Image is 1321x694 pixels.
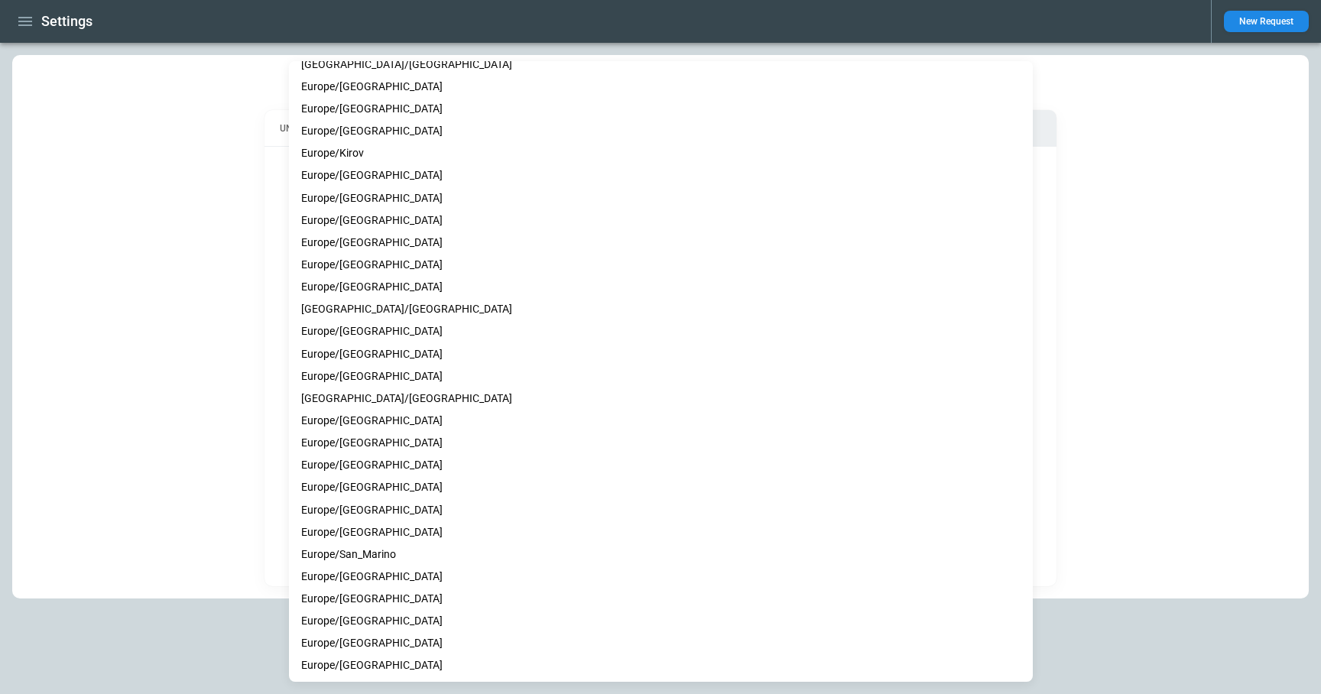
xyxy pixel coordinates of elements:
[289,410,1033,432] li: Europe/[GEOGRAPHIC_DATA]
[289,476,1033,498] li: Europe/[GEOGRAPHIC_DATA]
[289,298,1033,320] li: [GEOGRAPHIC_DATA]/[GEOGRAPHIC_DATA]
[289,209,1033,232] li: Europe/[GEOGRAPHIC_DATA]
[289,521,1033,543] li: Europe/[GEOGRAPHIC_DATA]
[289,164,1033,186] li: Europe/[GEOGRAPHIC_DATA]
[289,98,1033,120] li: Europe/[GEOGRAPHIC_DATA]
[289,588,1033,610] li: Europe/[GEOGRAPHIC_DATA]
[289,120,1033,142] li: Europe/[GEOGRAPHIC_DATA]
[289,632,1033,654] li: Europe/[GEOGRAPHIC_DATA]
[289,187,1033,209] li: Europe/[GEOGRAPHIC_DATA]
[289,432,1033,454] li: Europe/[GEOGRAPHIC_DATA]
[289,566,1033,588] li: Europe/[GEOGRAPHIC_DATA]
[289,654,1033,676] li: Europe/[GEOGRAPHIC_DATA]
[289,254,1033,276] li: Europe/[GEOGRAPHIC_DATA]
[289,543,1033,566] li: Europe/San_Marino
[289,142,1033,164] li: Europe/Kirov
[289,276,1033,298] li: Europe/[GEOGRAPHIC_DATA]
[289,388,1033,410] li: [GEOGRAPHIC_DATA]/[GEOGRAPHIC_DATA]
[289,54,1033,76] li: [GEOGRAPHIC_DATA]/[GEOGRAPHIC_DATA]
[289,76,1033,98] li: Europe/[GEOGRAPHIC_DATA]
[289,454,1033,476] li: Europe/[GEOGRAPHIC_DATA]
[289,320,1033,342] li: Europe/[GEOGRAPHIC_DATA]
[289,365,1033,388] li: Europe/[GEOGRAPHIC_DATA]
[289,232,1033,254] li: Europe/[GEOGRAPHIC_DATA]
[289,343,1033,365] li: Europe/[GEOGRAPHIC_DATA]
[289,499,1033,521] li: Europe/[GEOGRAPHIC_DATA]
[289,610,1033,632] li: Europe/[GEOGRAPHIC_DATA]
